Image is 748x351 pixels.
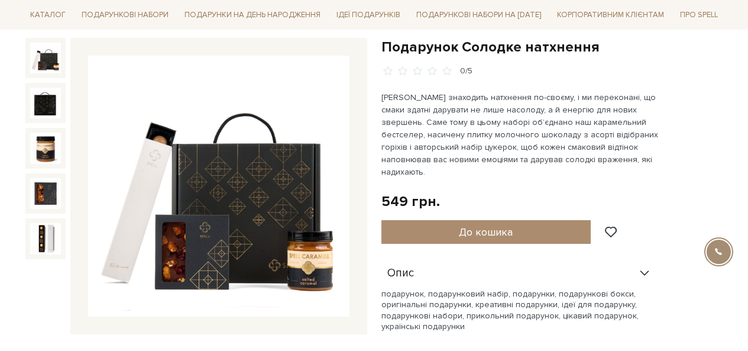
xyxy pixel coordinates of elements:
img: Подарунок Солодке натхнення [30,43,61,73]
img: Подарунок Солодке натхнення [88,56,349,317]
a: Ідеї подарунків [332,6,405,24]
span: Опис [387,268,414,279]
p: подарунок, подарунковий набір, подарунки, подарункові бокси, оригінальні подарунки, креативні под... [381,289,657,332]
a: Подарункові набори на [DATE] [412,5,546,25]
span: До кошика [459,226,513,239]
p: [PERSON_NAME] знаходить натхнення по-своєму, і ми переконані, що смаки здатні дарувати не лише на... [381,91,659,178]
h1: Подарунок Солодке натхнення [381,38,723,56]
img: Подарунок Солодке натхнення [30,223,61,254]
div: 549 грн. [381,192,440,211]
a: Про Spell [675,6,723,24]
img: Подарунок Солодке натхнення [30,88,61,118]
a: Каталог [25,6,70,24]
a: Подарункові набори [77,6,173,24]
img: Подарунок Солодке натхнення [30,178,61,209]
a: Подарунки на День народження [180,6,325,24]
button: До кошика [381,220,591,244]
div: 0/5 [460,66,472,77]
a: Корпоративним клієнтам [552,5,669,25]
img: Подарунок Солодке натхнення [30,133,61,163]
